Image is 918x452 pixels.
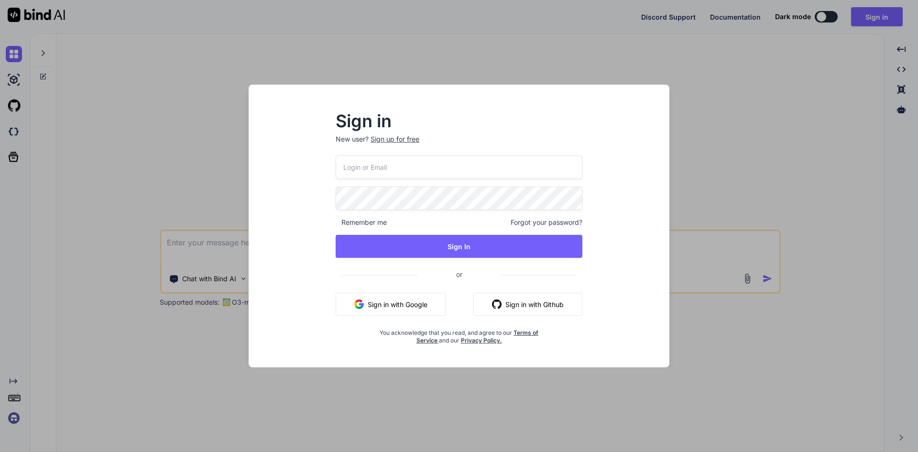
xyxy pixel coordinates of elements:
[377,323,541,344] div: You acknowledge that you read, and agree to our and our
[336,235,582,258] button: Sign In
[336,113,582,129] h2: Sign in
[336,134,582,155] p: New user?
[473,293,582,316] button: Sign in with Github
[511,218,582,227] span: Forgot your password?
[336,218,387,227] span: Remember me
[461,337,502,344] a: Privacy Policy.
[371,134,419,144] div: Sign up for free
[492,299,502,309] img: github
[354,299,364,309] img: google
[336,155,582,179] input: Login or Email
[418,263,501,286] span: or
[416,329,539,344] a: Terms of Service
[336,293,446,316] button: Sign in with Google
